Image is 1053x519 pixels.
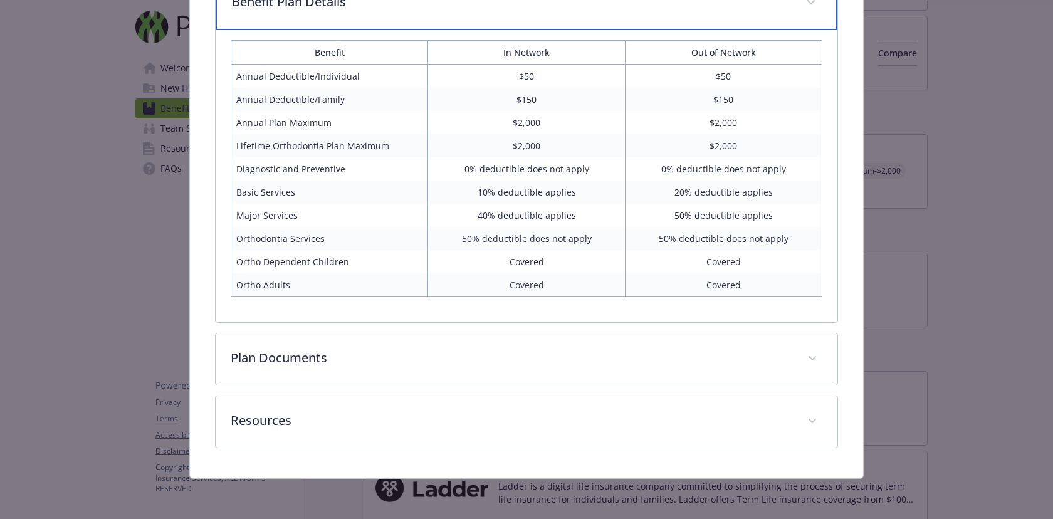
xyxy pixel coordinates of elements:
[625,64,822,88] td: $50
[231,227,428,250] td: Orthodontia Services
[428,111,625,134] td: $2,000
[231,273,428,297] td: Ortho Adults
[231,88,428,111] td: Annual Deductible/Family
[625,134,822,157] td: $2,000
[625,88,822,111] td: $150
[428,181,625,204] td: 10% deductible applies
[231,411,792,430] p: Resources
[428,40,625,64] th: In Network
[625,40,822,64] th: Out of Network
[428,204,625,227] td: 40% deductible applies
[231,64,428,88] td: Annual Deductible/Individual
[428,134,625,157] td: $2,000
[625,111,822,134] td: $2,000
[625,204,822,227] td: 50% deductible applies
[231,204,428,227] td: Major Services
[428,227,625,250] td: 50% deductible does not apply
[231,134,428,157] td: Lifetime Orthodontia Plan Maximum
[625,181,822,204] td: 20% deductible applies
[231,157,428,181] td: Diagnostic and Preventive
[231,111,428,134] td: Annual Plan Maximum
[625,227,822,250] td: 50% deductible does not apply
[231,181,428,204] td: Basic Services
[216,30,837,322] div: Benefit Plan Details
[428,88,625,111] td: $150
[428,250,625,273] td: Covered
[625,157,822,181] td: 0% deductible does not apply
[231,349,792,367] p: Plan Documents
[428,64,625,88] td: $50
[216,396,837,448] div: Resources
[625,250,822,273] td: Covered
[428,157,625,181] td: 0% deductible does not apply
[231,40,428,64] th: Benefit
[625,273,822,297] td: Covered
[428,273,625,297] td: Covered
[216,333,837,385] div: Plan Documents
[231,250,428,273] td: Ortho Dependent Children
